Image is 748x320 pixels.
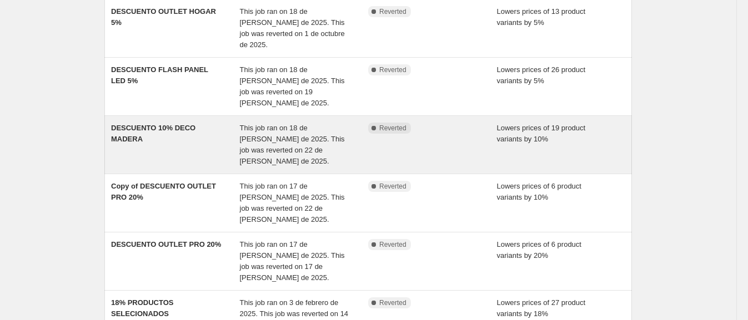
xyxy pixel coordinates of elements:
[379,298,406,307] span: Reverted
[497,65,586,85] span: Lowers prices of 26 product variants by 5%
[111,7,216,27] span: DESCUENTO OUTLET HOGAR 5%
[379,65,406,74] span: Reverted
[240,7,345,49] span: This job ran on 18 de [PERSON_NAME] de 2025. This job was reverted on 1 de octubre de 2025.
[379,124,406,133] span: Reverted
[497,7,586,27] span: Lowers prices of 13 product variants by 5%
[497,182,581,201] span: Lowers prices of 6 product variants by 10%
[497,240,581,260] span: Lowers prices of 6 product variants by 20%
[111,124,195,143] span: DESCUENTO 10% DECO MADERA
[111,65,208,85] span: DESCUENTO FLASH PANEL LED 5%
[379,7,406,16] span: Reverted
[379,182,406,191] span: Reverted
[240,124,345,165] span: This job ran on 18 de [PERSON_NAME] de 2025. This job was reverted on 22 de [PERSON_NAME] de 2025.
[497,124,586,143] span: Lowers prices of 19 product variants by 10%
[240,240,345,282] span: This job ran on 17 de [PERSON_NAME] de 2025. This job was reverted on 17 de [PERSON_NAME] de 2025.
[379,240,406,249] span: Reverted
[240,182,345,224] span: This job ran on 17 de [PERSON_NAME] de 2025. This job was reverted on 22 de [PERSON_NAME] de 2025.
[111,182,216,201] span: Copy of DESCUENTO OUTLET PRO 20%
[497,298,586,318] span: Lowers prices of 27 product variants by 18%
[111,298,173,318] span: 18% PRODUCTOS SELECIONADOS
[240,65,345,107] span: This job ran on 18 de [PERSON_NAME] de 2025. This job was reverted on 19 [PERSON_NAME] de 2025.
[111,240,221,248] span: DESCUENTO OUTLET PRO 20%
